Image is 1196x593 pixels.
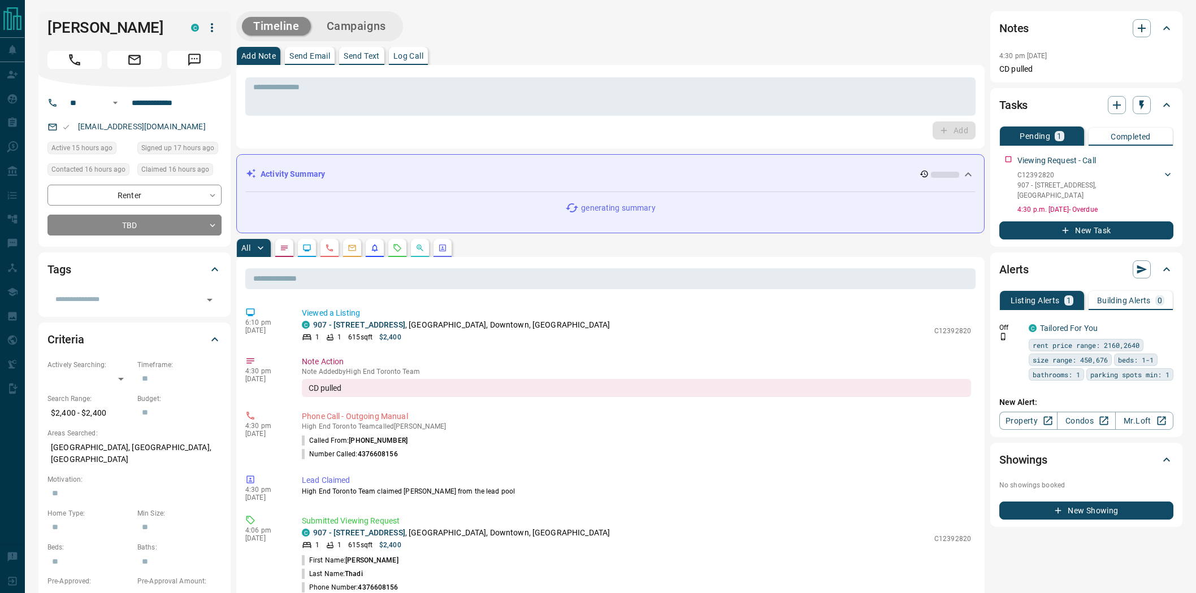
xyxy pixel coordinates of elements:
span: parking spots min: 1 [1090,369,1169,380]
h2: Notes [999,19,1029,37]
p: Called From: [302,435,408,446]
p: 615 sqft [348,332,372,342]
p: C12392820 [934,326,971,336]
p: Send Email [289,52,330,60]
p: [GEOGRAPHIC_DATA], [GEOGRAPHIC_DATA], [GEOGRAPHIC_DATA] [47,438,222,469]
button: Campaigns [315,17,397,36]
p: Home Type: [47,508,132,518]
p: CD pulled [999,63,1173,75]
button: New Showing [999,502,1173,520]
p: 615 sqft [348,540,372,550]
p: 1 [1057,132,1061,140]
h2: Alerts [999,260,1029,278]
p: Timeframe: [137,360,222,370]
a: Tailored For You [1040,324,1098,333]
div: Sat Sep 13 2025 [137,142,222,158]
p: Phone Number: [302,582,398,592]
div: condos.ca [1029,324,1037,332]
span: size range: 450,676 [1033,354,1108,365]
p: Note Added by High End Toronto Team [302,368,971,376]
p: Baths: [137,542,222,552]
p: Note Action [302,356,971,368]
p: [DATE] [245,326,285,334]
p: 0 [1158,296,1162,304]
p: Off [999,322,1022,333]
p: $2,400 [379,540,401,550]
span: beds: 1-1 [1118,354,1154,365]
a: Property [999,412,1058,430]
p: 1 [315,332,319,342]
p: 4:06 pm [245,526,285,534]
div: Showings [999,446,1173,473]
p: , [GEOGRAPHIC_DATA], Downtown, [GEOGRAPHIC_DATA] [313,527,610,539]
div: condos.ca [302,321,310,329]
div: Sat Sep 13 2025 [47,142,132,158]
p: C12392820 [934,534,971,544]
a: Condos [1057,412,1115,430]
span: Message [167,51,222,69]
svg: Agent Actions [438,243,447,252]
div: Activity Summary [246,164,975,185]
div: condos.ca [302,529,310,537]
div: Criteria [47,326,222,353]
h2: Showings [999,451,1047,469]
p: Phone Call - Outgoing Manual [302,411,971,422]
button: Open [109,96,122,110]
p: 907 - [STREET_ADDRESS] , [GEOGRAPHIC_DATA] [1017,180,1162,200]
span: Claimed 16 hours ago [141,164,209,175]
p: Pending [1020,132,1050,140]
p: , [GEOGRAPHIC_DATA], Downtown, [GEOGRAPHIC_DATA] [313,319,610,331]
svg: Listing Alerts [370,243,379,252]
div: Tasks [999,91,1173,119]
p: New Alert: [999,396,1173,408]
div: C12392820907 - [STREET_ADDRESS],[GEOGRAPHIC_DATA] [1017,168,1173,203]
p: Activity Summary [261,168,325,180]
button: New Task [999,221,1173,239]
p: $2,400 [379,332,401,342]
div: Alerts [999,256,1173,283]
a: 907 - [STREET_ADDRESS] [313,528,405,537]
p: Areas Searched: [47,428,222,438]
p: Lead Claimed [302,474,971,486]
p: Motivation: [47,474,222,485]
p: $2,400 - $2,400 [47,404,132,422]
svg: Emails [348,243,357,252]
p: Add Note [241,52,276,60]
p: All [241,244,250,252]
a: [EMAIL_ADDRESS][DOMAIN_NAME] [78,122,206,131]
a: Mr.Loft [1115,412,1173,430]
span: Signed up 17 hours ago [141,142,214,154]
svg: Requests [393,243,402,252]
div: Sat Sep 13 2025 [137,163,222,179]
p: 1 [1067,296,1071,304]
span: Call [47,51,102,69]
div: Tags [47,256,222,283]
h2: Criteria [47,330,84,348]
div: Renter [47,185,222,206]
p: [DATE] [245,375,285,383]
a: 907 - [STREET_ADDRESS] [313,320,405,329]
svg: Email Valid [62,123,70,131]
span: Active 15 hours ago [51,142,112,154]
button: Timeline [242,17,311,36]
p: Viewing Request - Call [1017,155,1096,167]
span: 4376608156 [358,450,398,458]
svg: Push Notification Only [999,333,1007,341]
p: Log Call [393,52,423,60]
span: Contacted 16 hours ago [51,164,125,175]
div: CD pulled [302,379,971,397]
p: 4:30 pm [245,367,285,375]
p: No showings booked [999,480,1173,490]
h2: Tags [47,260,71,278]
p: 6:10 pm [245,319,285,326]
p: Viewed a Listing [302,307,971,319]
div: Sat Sep 13 2025 [47,163,132,179]
p: Completed [1111,133,1151,141]
span: [PHONE_NUMBER] [349,437,408,444]
p: [DATE] [245,534,285,542]
div: TBD [47,215,222,236]
svg: Opportunities [415,243,424,252]
p: Search Range: [47,394,132,404]
p: 1 [315,540,319,550]
button: Open [202,292,218,308]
